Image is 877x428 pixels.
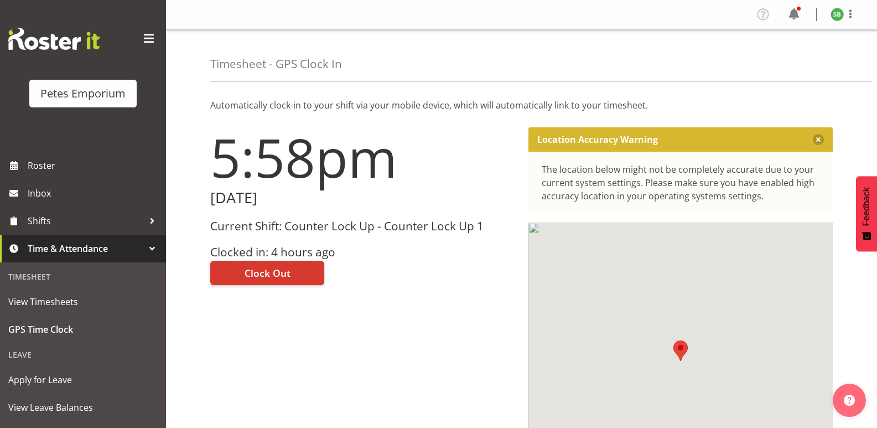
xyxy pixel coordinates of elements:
div: Petes Emporium [40,85,126,102]
img: stephanie-burden9828.jpg [831,8,844,21]
p: Location Accuracy Warning [537,134,658,145]
div: Timesheet [3,265,163,288]
span: Roster [28,157,160,174]
p: Automatically clock-in to your shift via your mobile device, which will automatically link to you... [210,99,833,112]
button: Close message [813,134,824,145]
a: View Timesheets [3,288,163,316]
h4: Timesheet - GPS Clock In [210,58,342,70]
span: Inbox [28,185,160,202]
button: Feedback - Show survey [856,176,877,251]
span: Time & Attendance [28,240,144,257]
h3: Clocked in: 4 hours ago [210,246,515,259]
span: View Leave Balances [8,399,158,416]
a: GPS Time Clock [3,316,163,343]
span: View Timesheets [8,293,158,310]
img: help-xxl-2.png [844,395,855,406]
span: Clock Out [245,266,290,280]
a: Apply for Leave [3,366,163,394]
span: Shifts [28,213,144,229]
h1: 5:58pm [210,127,515,187]
h2: [DATE] [210,189,515,207]
img: Rosterit website logo [8,28,100,50]
span: Feedback [862,187,871,226]
span: Apply for Leave [8,372,158,388]
h3: Current Shift: Counter Lock Up - Counter Lock Up 1 [210,220,515,233]
span: GPS Time Clock [8,321,158,338]
button: Clock Out [210,261,324,285]
div: Leave [3,343,163,366]
div: The location below might not be completely accurate due to your current system settings. Please m... [542,163,820,203]
a: View Leave Balances [3,394,163,421]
